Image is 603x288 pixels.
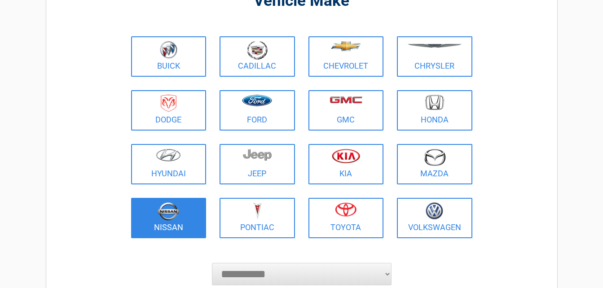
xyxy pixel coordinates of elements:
img: buick [160,41,177,59]
img: chrysler [407,44,462,48]
img: gmc [330,96,362,104]
a: Kia [308,144,384,184]
img: cadillac [247,41,268,60]
a: Honda [397,90,472,131]
img: volkswagen [426,202,443,220]
img: pontiac [253,202,262,219]
img: nissan [158,202,179,221]
a: Nissan [131,198,207,238]
a: Hyundai [131,144,207,184]
a: Ford [220,90,295,131]
a: Pontiac [220,198,295,238]
a: GMC [308,90,384,131]
img: honda [425,95,444,110]
img: kia [332,148,360,163]
img: mazda [423,148,446,166]
a: Toyota [308,198,384,238]
a: Mazda [397,144,472,184]
img: chevrolet [331,41,361,51]
a: Cadillac [220,36,295,77]
img: hyundai [156,148,181,161]
img: toyota [335,202,357,217]
a: Jeep [220,144,295,184]
img: ford [242,95,272,106]
a: Buick [131,36,207,77]
a: Volkswagen [397,198,472,238]
a: Dodge [131,90,207,131]
img: dodge [161,95,176,112]
a: Chevrolet [308,36,384,77]
img: jeep [243,148,272,161]
a: Chrysler [397,36,472,77]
